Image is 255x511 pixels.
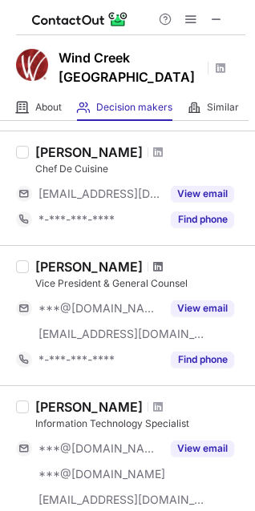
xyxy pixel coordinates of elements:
[96,101,172,114] span: Decision makers
[207,101,239,114] span: Similar
[35,101,62,114] span: About
[171,441,234,457] button: Reveal Button
[35,259,143,275] div: [PERSON_NAME]
[171,186,234,202] button: Reveal Button
[38,301,161,316] span: ***@[DOMAIN_NAME]
[35,416,245,431] div: Information Technology Specialist
[59,48,203,87] h1: Wind Creek [GEOGRAPHIC_DATA]
[35,144,143,160] div: [PERSON_NAME]
[38,441,161,456] span: ***@[DOMAIN_NAME]
[38,467,165,481] span: ***@[DOMAIN_NAME]
[171,300,234,316] button: Reveal Button
[35,399,143,415] div: [PERSON_NAME]
[38,187,161,201] span: [EMAIL_ADDRESS][DOMAIN_NAME]
[35,276,245,291] div: Vice President & General Counsel
[38,327,205,341] span: [EMAIL_ADDRESS][DOMAIN_NAME]
[35,162,245,176] div: Chef De Cuisine
[32,10,128,29] img: ContactOut v5.3.10
[38,493,205,507] span: [EMAIL_ADDRESS][DOMAIN_NAME]
[171,352,234,368] button: Reveal Button
[171,211,234,227] button: Reveal Button
[16,49,48,81] img: 96aa5ead6a7f959a067cc2b5819c2cff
